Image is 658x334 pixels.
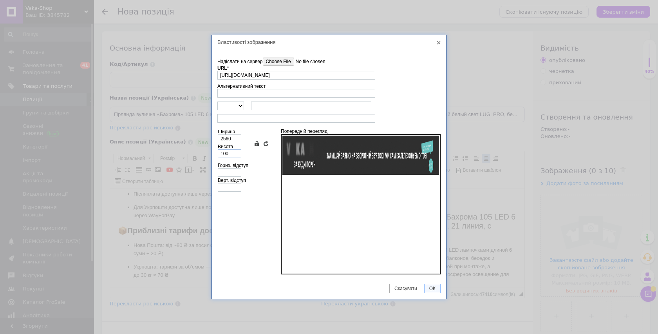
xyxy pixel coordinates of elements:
p: Нова Пошта: від ~80 ₴ за посилку до 2 кг + комісія НП (2% від суми + 20 ₴) [23,53,179,69]
p: Для Укрпошти доступна лише повна оплата: за реквізитами або через WayForPay [23,15,179,31]
h2: ⬛ Гирлянда уличная LUGI PRO Бахрома 105 LED 6 м белый провод, белое свечение, 21 линия, с контрол... [8,24,195,51]
a: Скасувати [389,284,422,293]
span: ОК [425,286,440,291]
label: URL [217,65,229,71]
label: Альтернативний текст [217,83,266,89]
span: Надіслати на сервер [217,59,263,64]
label: Ширина [218,129,235,134]
p: Післяплата доступна лише через [GEOGRAPHIC_DATA] [23,1,179,9]
strong: Приблизні тарифи доставки [17,37,125,46]
label: Верт. відступ [218,178,246,183]
a: Зберегти пропорції [253,140,260,147]
span: Скасувати [390,286,422,291]
input: Надіслати на сервер [263,58,352,65]
div: Властивості зображення [212,35,446,49]
strong: Белый провод [25,74,63,80]
div: Попередній перегляд [281,129,440,274]
div: Інформація про зображення [217,56,441,278]
a: Очистити поля розмірів [263,140,269,147]
a: Закрити [435,39,442,46]
label: Гориз. відступ [218,163,248,168]
p: Гирлянда новогодняя LUGI PRO «Бахрома» с 105 LED лампочками длиной 6 м предназначена для украшени... [8,57,195,98]
h2: 📦 [8,37,195,46]
label: Висота [218,144,233,149]
label: Надіслати на сервер [217,58,352,65]
a: ОК [424,284,441,293]
p: Укрпошта: тарифи за об’ємом — до 5 кг ≈ 45 ₴, до 12 кг ≈ 60 ₴, до 30 кг ≈ 70 ₴ [23,74,179,91]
